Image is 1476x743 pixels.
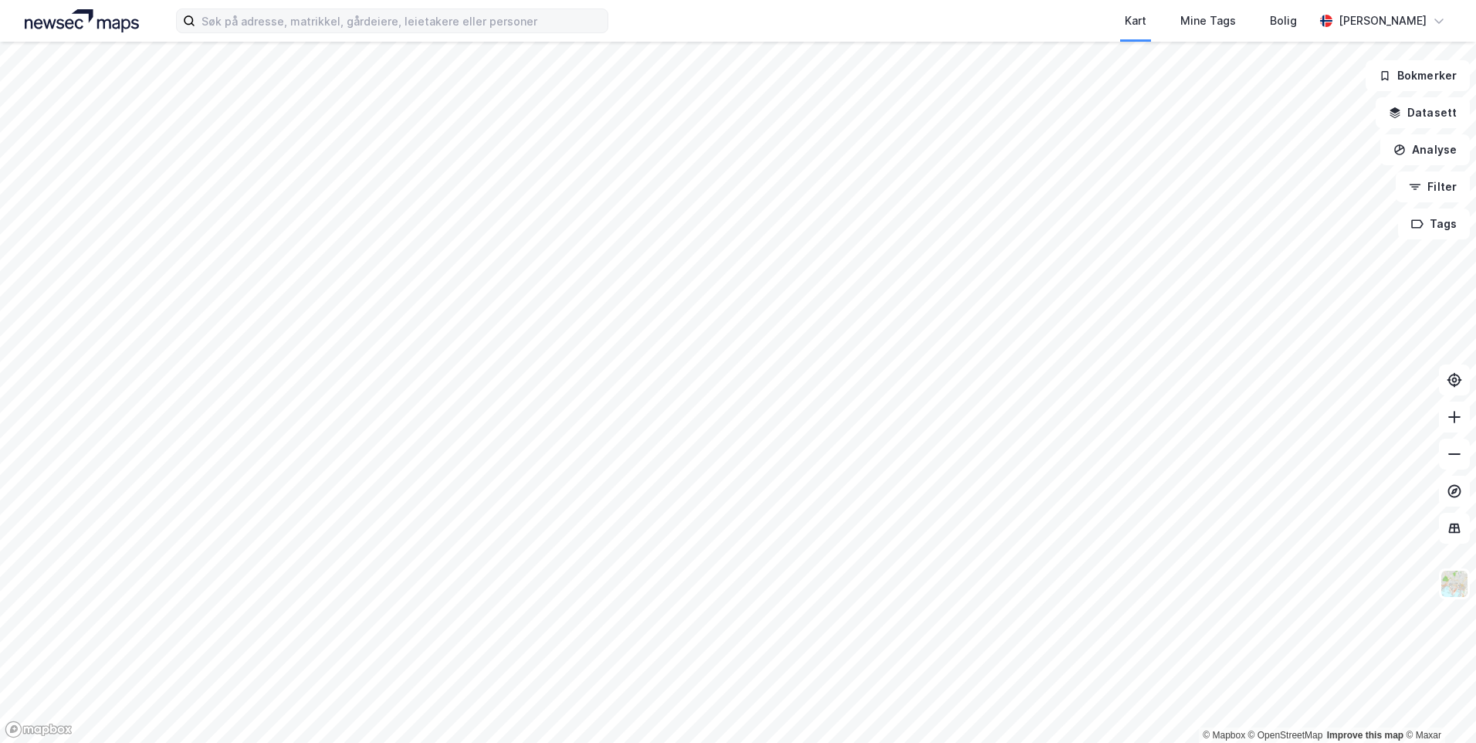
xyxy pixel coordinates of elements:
div: [PERSON_NAME] [1339,12,1427,30]
input: Søk på adresse, matrikkel, gårdeiere, leietakere eller personer [195,9,608,32]
div: Mine Tags [1180,12,1236,30]
div: Kontrollprogram for chat [1399,669,1476,743]
iframe: Chat Widget [1399,669,1476,743]
div: Bolig [1270,12,1297,30]
img: logo.a4113a55bc3d86da70a041830d287a7e.svg [25,9,139,32]
div: Kart [1125,12,1146,30]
